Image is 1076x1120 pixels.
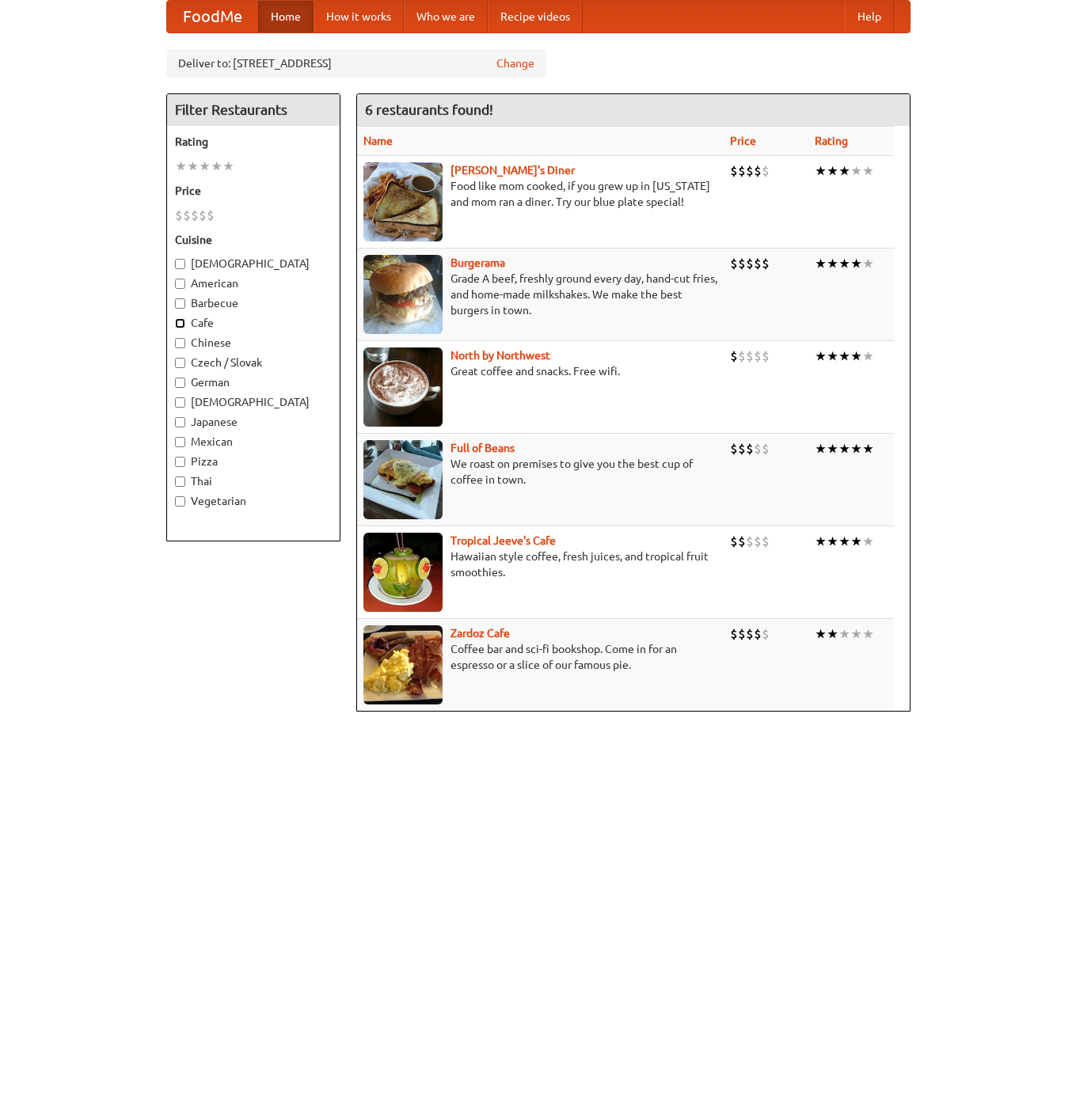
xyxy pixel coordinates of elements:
[762,625,770,643] li: $
[363,625,443,704] img: zardoz.jpg
[175,414,332,430] label: Japanese
[451,349,550,362] b: North by Northwest
[175,394,332,410] label: [DEMOGRAPHIC_DATA]
[838,625,850,643] li: ★
[363,641,717,673] p: Coffee bar and sci-fi bookshop. Come in for an espresso or a slice of our famous pie.
[754,255,762,272] li: $
[762,533,770,550] li: $
[850,162,862,180] li: ★
[730,440,738,457] li: $
[738,162,746,180] li: $
[175,355,332,370] label: Czech / Slovak
[175,256,332,271] label: [DEMOGRAPHIC_DATA]
[363,255,443,334] img: burgerama.jpg
[222,158,234,175] li: ★
[862,347,874,365] li: ★
[175,417,185,427] input: Japanese
[754,533,762,550] li: $
[746,440,754,457] li: $
[363,135,393,147] a: Name
[838,255,850,272] li: ★
[815,533,827,550] li: ★
[191,207,199,224] li: $
[451,256,505,269] a: Burgerama
[850,347,862,365] li: ★
[730,533,738,550] li: $
[862,533,874,550] li: ★
[746,533,754,550] li: $
[199,158,211,175] li: ★
[175,437,185,447] input: Mexican
[738,625,746,643] li: $
[175,378,185,388] input: German
[738,533,746,550] li: $
[762,347,770,365] li: $
[175,493,332,509] label: Vegetarian
[754,625,762,643] li: $
[404,1,488,32] a: Who we are
[363,178,717,210] p: Food like mom cooked, if you grew up in [US_STATE] and mom ran a diner. Try our blue plate special!
[738,255,746,272] li: $
[827,533,838,550] li: ★
[175,374,332,390] label: German
[762,255,770,272] li: $
[762,162,770,180] li: $
[862,440,874,457] li: ★
[754,162,762,180] li: $
[815,625,827,643] li: ★
[850,625,862,643] li: ★
[175,275,332,291] label: American
[730,135,756,147] a: Price
[175,232,332,248] h5: Cuisine
[850,255,862,272] li: ★
[827,255,838,272] li: ★
[175,496,185,507] input: Vegetarian
[838,533,850,550] li: ★
[815,255,827,272] li: ★
[175,318,185,328] input: Cafe
[175,259,185,269] input: [DEMOGRAPHIC_DATA]
[738,440,746,457] li: $
[730,255,738,272] li: $
[496,55,534,71] a: Change
[258,1,314,32] a: Home
[166,49,546,78] div: Deliver to: [STREET_ADDRESS]
[363,347,443,427] img: north.jpg
[167,94,340,126] h4: Filter Restaurants
[175,335,332,351] label: Chinese
[199,207,207,224] li: $
[183,207,191,224] li: $
[365,102,493,117] ng-pluralize: 6 restaurants found!
[730,162,738,180] li: $
[838,440,850,457] li: ★
[175,454,332,469] label: Pizza
[451,627,510,640] a: Zardoz Cafe
[207,207,215,224] li: $
[838,162,850,180] li: ★
[175,207,183,224] li: $
[175,338,185,348] input: Chinese
[730,625,738,643] li: $
[850,440,862,457] li: ★
[363,549,717,580] p: Hawaiian style coffee, fresh juices, and tropical fruit smoothies.
[730,347,738,365] li: $
[451,534,556,547] a: Tropical Jeeve's Cafe
[175,397,185,408] input: [DEMOGRAPHIC_DATA]
[175,473,332,489] label: Thai
[815,135,848,147] a: Rating
[762,440,770,457] li: $
[845,1,894,32] a: Help
[862,255,874,272] li: ★
[175,298,185,309] input: Barbecue
[754,440,762,457] li: $
[838,347,850,365] li: ★
[175,315,332,331] label: Cafe
[363,440,443,519] img: beans.jpg
[175,134,332,150] h5: Rating
[167,1,258,32] a: FoodMe
[451,442,515,454] a: Full of Beans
